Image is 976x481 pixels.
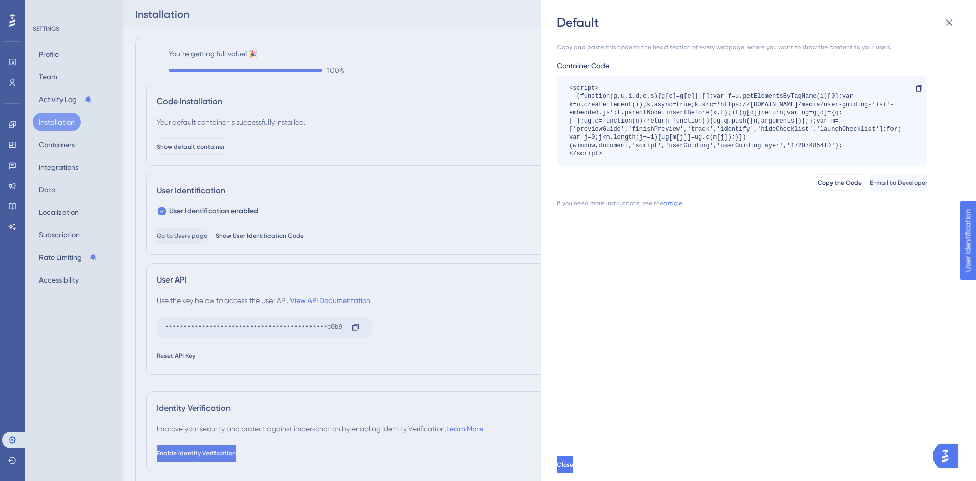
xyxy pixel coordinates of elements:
button: Copy the Code [818,174,862,191]
span: E-mail to Developer [870,178,927,187]
span: Copy the Code [818,178,862,187]
span: User Identification [8,3,71,15]
div: Container Code [557,59,927,72]
iframe: UserGuiding AI Assistant Launcher [933,440,964,471]
div: Copy and paste this code to the head section of every webpage, where you want to show the content... [557,43,927,51]
button: E-mail to Developer [870,174,927,191]
div: If you need more instructions, see the [557,199,663,207]
button: Close [557,456,573,473]
div: <script> (function(g,u,i,d,e,s){g[e]=g[e]||[];var f=u.getElementsByTagName(i)[0];var k=u.createEl... [569,84,905,158]
div: Default [557,14,962,31]
a: article. [663,199,684,207]
span: Close [557,460,573,469]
